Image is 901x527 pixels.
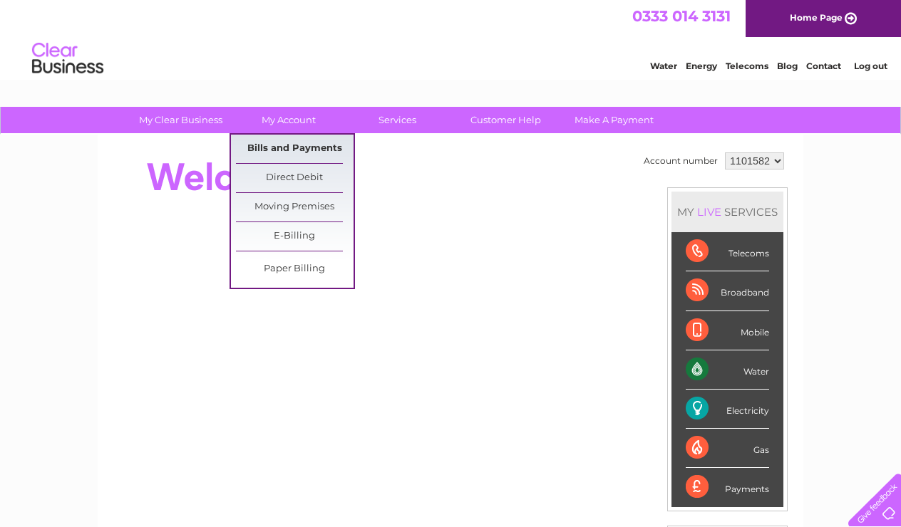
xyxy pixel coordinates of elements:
[640,149,721,173] td: Account number
[686,61,717,71] a: Energy
[339,107,456,133] a: Services
[686,390,769,429] div: Electricity
[632,7,731,25] a: 0333 014 3131
[236,193,354,221] a: Moving Premises
[115,8,788,69] div: Clear Business is a trading name of Verastar Limited (registered in [GEOGRAPHIC_DATA] No. 3667643...
[686,311,769,350] div: Mobile
[650,61,677,71] a: Water
[686,468,769,506] div: Payments
[686,271,769,311] div: Broadband
[230,107,348,133] a: My Account
[806,61,841,71] a: Contact
[854,61,887,71] a: Log out
[686,232,769,271] div: Telecoms
[236,135,354,163] a: Bills and Payments
[686,429,769,468] div: Gas
[694,205,724,219] div: LIVE
[555,107,673,133] a: Make A Payment
[236,255,354,283] a: Paper Billing
[726,61,768,71] a: Telecoms
[236,164,354,192] a: Direct Debit
[777,61,798,71] a: Blog
[447,107,565,133] a: Customer Help
[671,192,783,232] div: MY SERVICES
[686,350,769,390] div: Water
[31,37,104,80] img: logo.png
[122,107,240,133] a: My Clear Business
[236,222,354,251] a: E-Billing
